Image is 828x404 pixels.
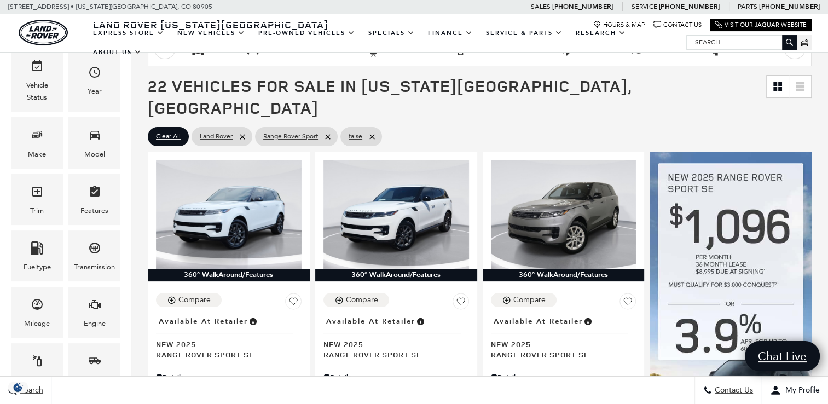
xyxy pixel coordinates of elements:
span: Parts [738,3,757,10]
a: EXPRESS STORE [86,24,171,43]
a: Pre-Owned Vehicles [252,24,362,43]
span: Available at Retailer [159,315,248,327]
img: 2025 LAND ROVER Range Rover Sport SE [491,160,636,269]
a: Chat Live [745,341,820,371]
a: [STREET_ADDRESS] • [US_STATE][GEOGRAPHIC_DATA], CO 80905 [8,3,212,10]
button: Compare Vehicle [491,293,557,307]
span: Fueltype [31,239,44,261]
section: Click to Open Cookie Consent Modal [5,382,31,393]
div: ColorColor [11,343,63,394]
span: Engine [88,295,101,318]
span: Trim [31,182,44,205]
button: Compare Vehicle [323,293,389,307]
button: Save Vehicle [285,293,302,314]
input: Search [687,36,796,49]
img: 2025 LAND ROVER Range Rover Sport SE [156,160,302,269]
div: MileageMileage [11,287,63,338]
div: Fueltype [24,261,51,273]
img: 2025 LAND ROVER Range Rover Sport SE [323,160,469,269]
span: Vehicle is in stock and ready for immediate delivery. Due to demand, availability is subject to c... [415,315,425,327]
a: [PHONE_NUMBER] [552,2,613,11]
span: Year [88,63,101,85]
div: ModelModel [68,117,120,168]
a: Contact Us [653,21,702,29]
button: Save Vehicle [619,293,636,314]
a: Hours & Map [593,21,645,29]
div: BodystyleBodystyle [68,343,120,394]
span: Contact Us [712,386,753,395]
div: MakeMake [11,117,63,168]
img: Opt-Out Icon [5,382,31,393]
span: Available at Retailer [494,315,583,327]
div: FueltypeFueltype [11,230,63,281]
span: Mileage [31,295,44,318]
span: Bodystyle [88,351,101,374]
div: 360° WalkAround/Features [148,269,310,281]
a: Available at RetailerNew 2025Range Rover Sport SE [323,314,469,360]
img: Land Rover [19,20,68,45]
span: Features [88,182,101,205]
div: TrimTrim [11,174,63,225]
span: Range Rover Sport SE [156,349,293,360]
span: 22 Vehicles for Sale in [US_STATE][GEOGRAPHIC_DATA], [GEOGRAPHIC_DATA] [148,74,632,119]
span: Model [88,125,101,148]
div: Features [80,205,108,217]
div: Color [28,374,46,386]
div: Pricing Details - Range Rover Sport SE [491,372,636,382]
div: Pricing Details - Range Rover Sport SE [156,372,302,382]
span: Service [631,3,657,10]
div: Trim [30,205,44,217]
button: Save Vehicle [453,293,469,314]
a: Service & Parts [479,24,569,43]
a: [PHONE_NUMBER] [659,2,720,11]
span: Vehicle is in stock and ready for immediate delivery. Due to demand, availability is subject to c... [248,315,258,327]
a: Visit Our Jaguar Website [715,21,807,29]
div: Compare [178,295,211,305]
span: Transmission [88,239,101,261]
span: Land Rover [US_STATE][GEOGRAPHIC_DATA] [93,18,328,31]
div: Mileage [24,318,50,330]
div: Vehicle Status [19,79,55,103]
div: Transmission [74,261,115,273]
span: New 2025 [491,339,628,349]
span: false [349,130,362,143]
span: Range Rover Sport [263,130,318,143]
span: Land Rover [200,130,233,143]
div: Compare [346,295,378,305]
button: Compare Vehicle [156,293,222,307]
div: TransmissionTransmission [68,230,120,281]
span: My Profile [781,386,820,395]
a: Land Rover [US_STATE][GEOGRAPHIC_DATA] [86,18,335,31]
div: Make [28,148,46,160]
div: Year [88,85,102,97]
div: YearYear [68,49,120,112]
div: FeaturesFeatures [68,174,120,225]
div: Pricing Details - Range Rover Sport SE [323,372,469,382]
a: About Us [86,43,148,62]
span: Available at Retailer [326,315,415,327]
span: New 2025 [156,339,293,349]
span: Sales [531,3,551,10]
span: Make [31,125,44,148]
div: Compare [513,295,546,305]
span: Clear All [156,130,181,143]
span: Vehicle [31,57,44,79]
div: Bodystyle [79,374,110,386]
span: Range Rover Sport SE [323,349,461,360]
span: Chat Live [752,349,812,363]
div: EngineEngine [68,287,120,338]
a: Available at RetailerNew 2025Range Rover Sport SE [491,314,636,360]
a: Finance [421,24,479,43]
div: 360° WalkAround/Features [315,269,477,281]
div: 360° WalkAround/Features [483,269,645,281]
div: VehicleVehicle Status [11,49,63,112]
div: Model [84,148,105,160]
a: land-rover [19,20,68,45]
span: Range Rover Sport SE [491,349,628,360]
button: Open user profile menu [762,377,828,404]
span: Vehicle is in stock and ready for immediate delivery. Due to demand, availability is subject to c... [583,315,593,327]
div: Engine [84,318,106,330]
a: Available at RetailerNew 2025Range Rover Sport SE [156,314,302,360]
span: New 2025 [323,339,461,349]
nav: Main Navigation [86,24,686,62]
